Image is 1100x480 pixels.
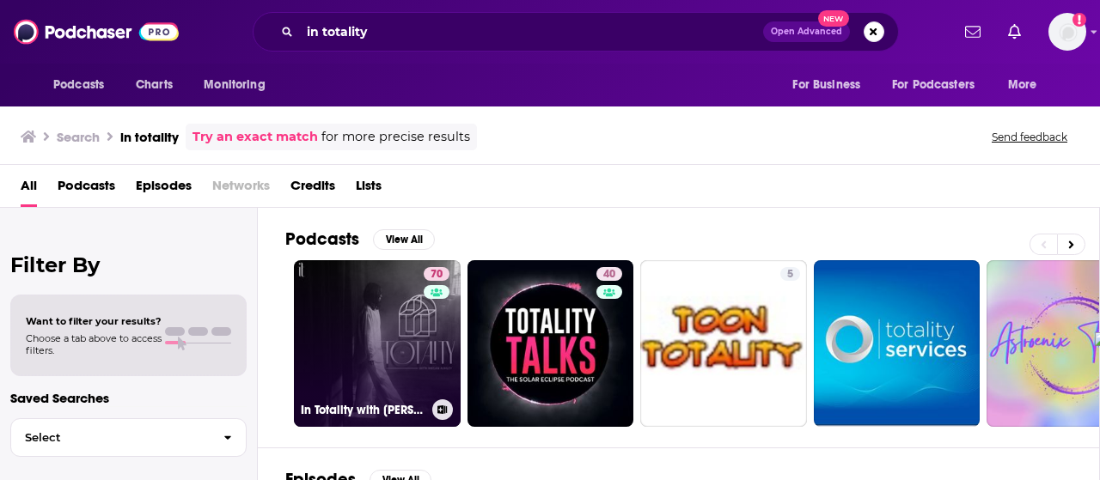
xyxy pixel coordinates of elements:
[301,403,425,417] h3: In Totality with [PERSON_NAME]
[431,266,443,283] span: 70
[603,266,615,283] span: 40
[136,172,192,207] a: Episodes
[10,390,247,406] p: Saved Searches
[958,17,987,46] a: Show notifications dropdown
[192,69,287,101] button: open menu
[1008,73,1037,97] span: More
[780,267,800,281] a: 5
[467,260,634,427] a: 40
[53,73,104,97] span: Podcasts
[596,267,622,281] a: 40
[10,252,247,277] h2: Filter By
[356,172,382,207] a: Lists
[285,228,435,250] a: PodcastsView All
[285,228,359,250] h2: Podcasts
[11,432,210,443] span: Select
[294,260,461,427] a: 70In Totality with [PERSON_NAME]
[253,12,899,52] div: Search podcasts, credits, & more...
[21,172,37,207] a: All
[321,127,470,147] span: for more precise results
[818,10,849,27] span: New
[14,15,179,48] img: Podchaser - Follow, Share and Rate Podcasts
[125,69,183,101] a: Charts
[1048,13,1086,51] img: User Profile
[26,315,162,327] span: Want to filter your results?
[26,332,162,356] span: Choose a tab above to access filters.
[881,69,999,101] button: open menu
[300,18,763,46] input: Search podcasts, credits, & more...
[1048,13,1086,51] button: Show profile menu
[58,172,115,207] a: Podcasts
[780,69,882,101] button: open menu
[787,266,793,283] span: 5
[136,73,173,97] span: Charts
[41,69,126,101] button: open menu
[120,129,179,145] h3: in totality
[424,267,449,281] a: 70
[204,73,265,97] span: Monitoring
[212,172,270,207] span: Networks
[763,21,850,42] button: Open AdvancedNew
[192,127,318,147] a: Try an exact match
[987,130,1072,144] button: Send feedback
[1072,13,1086,27] svg: Add a profile image
[10,418,247,457] button: Select
[290,172,335,207] a: Credits
[1048,13,1086,51] span: Logged in as amandawoods
[892,73,975,97] span: For Podcasters
[1001,17,1028,46] a: Show notifications dropdown
[57,129,100,145] h3: Search
[640,260,807,427] a: 5
[996,69,1059,101] button: open menu
[771,27,842,36] span: Open Advanced
[373,229,435,250] button: View All
[792,73,860,97] span: For Business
